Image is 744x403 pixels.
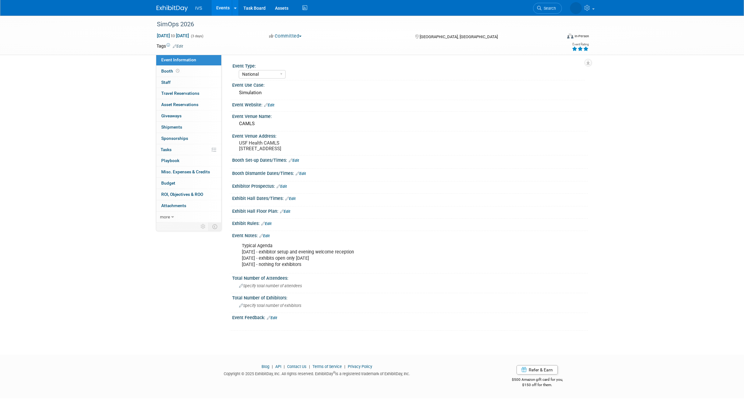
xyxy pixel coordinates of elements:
[161,80,171,85] span: Staff
[232,169,588,177] div: Booth Dismantle Dates/Times:
[549,3,582,10] img: Kyle Shelstad
[156,189,221,200] a: ROI, Objectives & ROO
[232,293,588,301] div: Total Number of Exhibitors:
[517,365,558,375] a: Refer & Earn
[277,184,287,189] a: Edit
[161,192,203,197] span: ROI, Objectives & ROO
[161,113,182,118] span: Giveaways
[232,112,588,120] div: Event Venue Name:
[267,316,277,320] a: Edit
[287,364,307,369] a: Contact Us
[333,371,335,374] sup: ®
[348,364,372,369] a: Privacy Policy
[259,234,270,238] a: Edit
[521,6,535,11] span: Search
[289,158,299,163] a: Edit
[237,240,519,271] div: Typical Agenda [DATE] - exhibitor setup and evening welcome reception [DATE] - exhibits open only...
[157,5,188,12] img: ExhibitDay
[232,80,588,88] div: Event Use Case:
[156,144,221,155] a: Tasks
[195,6,202,11] span: IVS
[232,313,588,321] div: Event Feedback:
[232,156,588,164] div: Booth Set-up Dates/Times:
[156,66,221,77] a: Booth
[156,88,221,99] a: Travel Reservations
[161,69,181,74] span: Booth
[343,364,347,369] span: |
[296,171,306,176] a: Edit
[525,33,589,42] div: Event Format
[261,222,272,226] a: Edit
[285,196,296,201] a: Edit
[161,169,210,174] span: Misc. Expenses & Credits
[280,209,290,214] a: Edit
[161,181,175,186] span: Budget
[156,155,221,166] a: Playbook
[155,19,552,30] div: SimOps 2026
[262,364,269,369] a: Blog
[156,54,221,65] a: Event Information
[264,103,274,107] a: Edit
[572,43,589,46] div: Event Rating
[420,34,498,39] span: [GEOGRAPHIC_DATA], [GEOGRAPHIC_DATA]
[156,99,221,110] a: Asset Reservations
[156,110,221,121] a: Giveaways
[237,88,583,98] div: Simulation
[161,125,182,130] span: Shipments
[567,33,573,38] img: Format-Inperson.png
[270,364,274,369] span: |
[157,370,478,377] div: Copyright © 2025 ExhibitDay, Inc. All rights reserved. ExhibitDay is a registered trademark of Ex...
[160,214,170,219] span: more
[156,212,221,222] a: more
[156,178,221,189] a: Budget
[232,219,588,227] div: Exhibit Rules:
[232,61,585,69] div: Event Type:
[170,33,176,38] span: to
[512,3,541,14] a: Search
[282,364,286,369] span: |
[239,283,302,288] span: Specify total number of attendees
[307,364,312,369] span: |
[190,34,203,38] span: (3 days)
[156,133,221,144] a: Sponsorships
[232,231,588,239] div: Event Notes:
[574,34,589,38] div: In-Person
[161,102,198,107] span: Asset Reservations
[175,69,181,73] span: Booth not reserved yet
[161,91,199,96] span: Travel Reservations
[239,140,373,151] pre: USF Health CAMLS [STREET_ADDRESS]
[487,373,588,387] div: $500 Amazon gift card for you,
[157,33,189,38] span: [DATE] [DATE]
[161,147,172,152] span: Tasks
[156,122,221,133] a: Shipments
[237,119,583,129] div: CAMLS
[156,77,221,88] a: Staff
[161,57,196,62] span: Event Information
[487,382,588,388] div: $150 off for them.
[208,222,221,231] td: Toggle Event Tabs
[161,136,188,141] span: Sponsorships
[239,303,301,308] span: Specify total number of exhibitors
[232,273,588,281] div: Total Number of Attendees:
[156,166,221,177] a: Misc. Expenses & Credits
[156,200,221,211] a: Attachments
[161,203,186,208] span: Attachments
[232,100,588,108] div: Event Website:
[312,364,342,369] a: Terms of Service
[198,222,209,231] td: Personalize Event Tab Strip
[161,158,179,163] span: Playbook
[275,364,281,369] a: API
[173,44,183,48] a: Edit
[267,33,304,39] button: Committed
[232,194,588,202] div: Exhibit Hall Dates/Times:
[232,131,588,139] div: Event Venue Address:
[232,181,588,190] div: Exhibitor Prospectus:
[232,207,588,215] div: Exhibit Hall Floor Plan:
[157,43,183,49] td: Tags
